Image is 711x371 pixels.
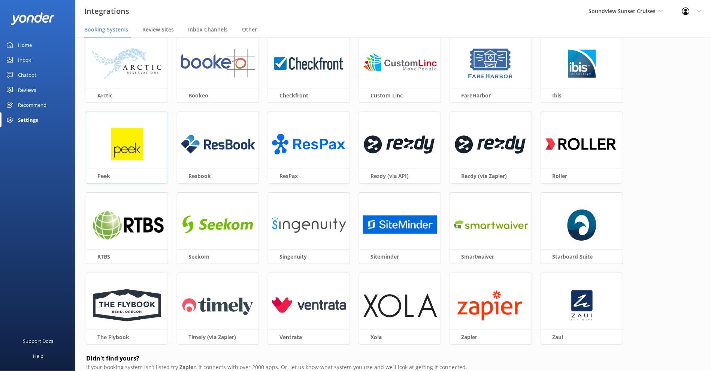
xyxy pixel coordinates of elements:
h3: Smartwaiver [450,249,532,264]
h4: Didn't find yours? [86,354,700,364]
h3: Arctic [86,88,168,103]
img: peek_logo.png [111,128,143,160]
h3: Peek [86,169,168,183]
img: 1616660206..png [545,128,619,160]
h3: Singenuity [268,249,350,264]
h3: Starboard Suite [541,249,623,264]
img: 1624324865..png [181,48,255,80]
img: 1624323426..png [272,48,346,80]
img: singenuity_logo.png [272,209,346,241]
img: 1624324537..png [90,209,164,241]
b: Zapier [179,364,196,371]
span: Soundview Sunset Cruises [589,7,656,15]
div: Reviews [18,82,36,97]
img: xola_logo.png [363,289,437,322]
h3: Bookeo [177,88,259,103]
div: Recommend [18,97,46,112]
div: Home [18,37,32,52]
h3: Resbook [177,169,259,183]
img: 1629776749..png [566,48,598,80]
h3: Custom Linc [359,88,441,103]
img: 1650579744..png [454,209,528,241]
div: Help [33,349,43,364]
h3: RTBS [86,249,168,264]
div: Inbox [18,52,31,67]
img: 1629843345..png [467,48,515,80]
h3: Integrations [84,5,129,17]
h3: Roller [541,169,623,183]
h3: Ibis [541,88,623,103]
img: 1619648023..png [181,289,255,322]
h3: Rezdy (via Zapier) [450,169,532,183]
img: ResPax [272,128,346,160]
h3: Ventrata [268,330,350,344]
h3: Checkfront [268,88,350,103]
img: yonder-white-logo.png [11,12,54,25]
img: 1624324453..png [363,128,437,160]
img: resbook_logo.png [181,128,255,160]
img: arctic_logo.png [90,48,164,80]
span: Review Sites [142,26,174,33]
h3: Seekom [177,249,259,264]
img: ventrata_logo.png [272,289,346,322]
h3: ResPax [268,169,350,183]
div: Settings [18,112,38,127]
h3: FareHarbor [450,88,532,103]
div: Chatbot [18,67,36,82]
h3: Rezdy (via API) [359,169,441,183]
span: Other [242,26,257,33]
h3: Xola [359,330,441,344]
span: Inbox Channels [188,26,228,33]
h3: Zapier [450,330,532,344]
img: flybook_logo.png [93,289,161,322]
h3: The Flybook [86,330,168,344]
span: Booking Systems [84,26,128,33]
img: 1710292409..png [363,209,437,241]
h3: Zaui [541,330,623,344]
img: 1633406817..png [571,289,593,322]
img: 1619647509..png [454,128,528,160]
h3: Siteminder [359,249,441,264]
img: 1619648013..png [457,289,525,322]
h3: Timely (via Zapier) [177,330,259,344]
img: 1624324618..png [363,48,437,80]
img: starboard_suite_logo.png [568,209,597,241]
div: Support Docs [23,334,54,349]
img: 1616638368..png [181,209,255,241]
